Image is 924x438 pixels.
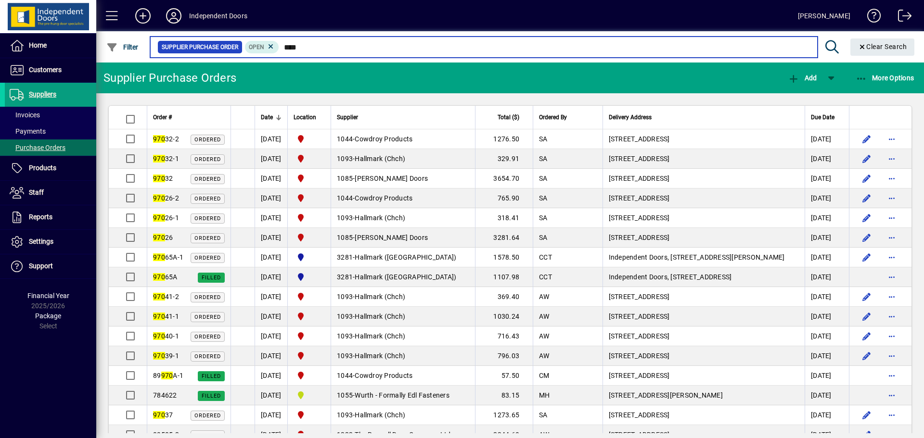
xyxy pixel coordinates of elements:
[153,293,179,300] span: 41-2
[255,228,287,248] td: [DATE]
[891,2,912,33] a: Logout
[355,332,405,340] span: Hallmark (Chch)
[294,291,325,302] span: Christchurch
[805,208,849,228] td: [DATE]
[202,393,221,399] span: Filled
[255,405,287,425] td: [DATE]
[337,273,353,281] span: 3281
[261,112,282,123] div: Date
[355,352,405,360] span: Hallmark (Chch)
[331,129,475,149] td: -
[603,188,805,208] td: [STREET_ADDRESS]
[539,175,548,182] span: SA
[294,330,325,342] span: Christchurch
[294,153,325,164] span: Christchurch
[337,293,353,300] span: 1093
[294,311,325,322] span: Christchurch
[884,368,899,383] button: More options
[884,309,899,324] button: More options
[355,175,428,182] span: [PERSON_NAME] Doors
[294,112,316,123] span: Location
[5,156,96,180] a: Products
[805,248,849,267] td: [DATE]
[475,267,533,287] td: 1107.98
[294,212,325,224] span: Christchurch
[255,208,287,228] td: [DATE]
[29,188,44,196] span: Staff
[805,188,849,208] td: [DATE]
[161,372,173,379] em: 970
[539,253,552,261] span: CCT
[255,326,287,346] td: [DATE]
[337,155,353,163] span: 1093
[153,214,165,222] em: 970
[475,208,533,228] td: 318.41
[539,352,550,360] span: AW
[539,372,550,379] span: CM
[331,267,475,287] td: -
[29,262,53,270] span: Support
[539,135,548,143] span: SA
[153,411,173,419] span: 37
[189,8,247,24] div: Independent Doors
[603,366,805,386] td: [STREET_ADDRESS]
[355,293,405,300] span: Hallmark (Chch)
[539,112,567,123] span: Ordered By
[331,208,475,228] td: -
[884,328,899,344] button: More options
[104,38,141,56] button: Filter
[331,307,475,326] td: -
[603,129,805,149] td: [STREET_ADDRESS]
[194,334,221,340] span: Ordered
[245,41,279,53] mat-chip: Completion Status: Open
[29,213,52,221] span: Reports
[255,346,287,366] td: [DATE]
[785,69,819,87] button: Add
[194,413,221,419] span: Ordered
[884,171,899,186] button: More options
[153,135,179,143] span: 32-2
[805,169,849,188] td: [DATE]
[539,194,548,202] span: SA
[539,214,548,222] span: SA
[475,169,533,188] td: 3654.70
[294,112,325,123] div: Location
[475,149,533,169] td: 329.91
[331,188,475,208] td: -
[884,230,899,245] button: More options
[255,366,287,386] td: [DATE]
[884,348,899,363] button: More options
[805,129,849,149] td: [DATE]
[539,273,552,281] span: CCT
[355,391,449,399] span: Wurth - Formally Edl Fasteners
[153,194,165,202] em: 970
[153,273,165,281] em: 970
[158,7,189,25] button: Profile
[294,133,325,145] span: Christchurch
[337,391,353,399] span: 1055
[355,135,412,143] span: Cowdroy Products
[805,307,849,326] td: [DATE]
[5,34,96,58] a: Home
[337,234,353,241] span: 1085
[337,214,353,222] span: 1093
[153,112,172,123] span: Order #
[5,58,96,82] a: Customers
[294,389,325,401] span: Timaru
[475,248,533,267] td: 1578.50
[194,255,221,261] span: Ordered
[255,287,287,307] td: [DATE]
[255,307,287,326] td: [DATE]
[859,407,874,423] button: Edit
[331,326,475,346] td: -
[788,74,817,82] span: Add
[153,332,179,340] span: 40-1
[255,188,287,208] td: [DATE]
[331,228,475,248] td: -
[539,112,597,123] div: Ordered By
[331,149,475,169] td: -
[856,74,914,82] span: More Options
[5,205,96,229] a: Reports
[153,293,165,300] em: 970
[153,234,173,241] span: 26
